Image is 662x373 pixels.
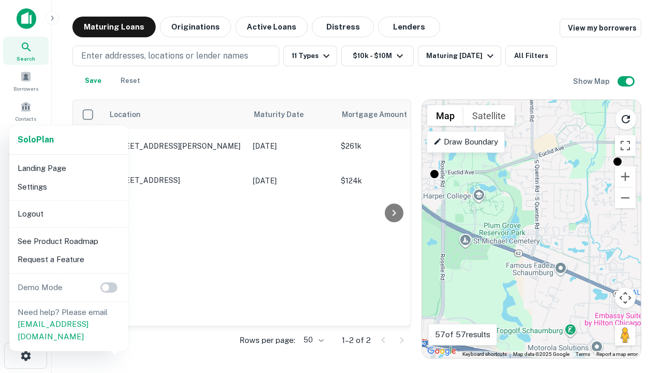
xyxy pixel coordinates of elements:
[13,159,124,178] li: Landing Page
[18,134,54,146] a: SoloPlan
[18,320,88,341] a: [EMAIL_ADDRESS][DOMAIN_NAME]
[610,257,662,307] iframe: Chat Widget
[13,178,124,196] li: Settings
[18,306,120,343] p: Need help? Please email
[13,232,124,251] li: See Product Roadmap
[13,281,67,294] p: Demo Mode
[13,250,124,269] li: Request a Feature
[13,205,124,223] li: Logout
[18,135,54,145] strong: Solo Plan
